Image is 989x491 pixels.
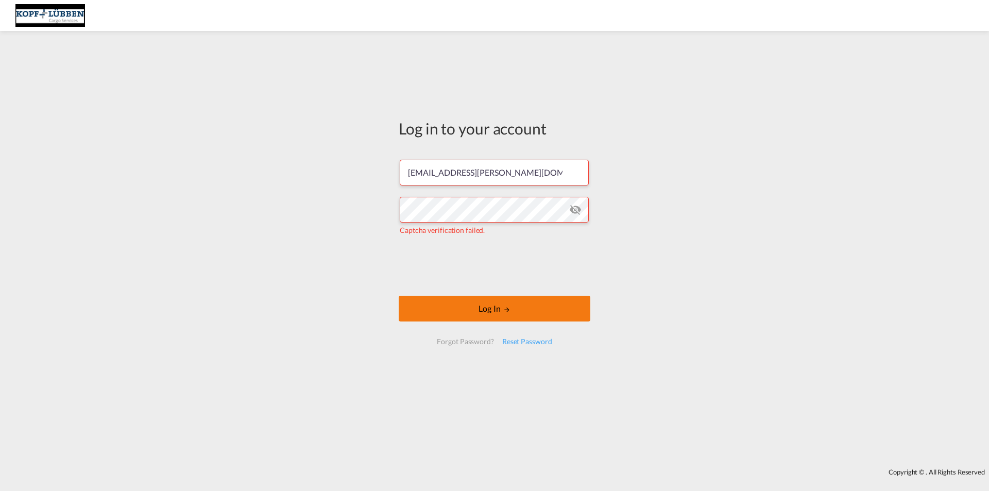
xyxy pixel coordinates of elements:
button: LOGIN [399,296,590,321]
input: Enter email/phone number [400,160,589,185]
div: Log in to your account [399,117,590,139]
div: Reset Password [498,332,556,351]
span: Captcha verification failed. [400,226,485,234]
iframe: reCAPTCHA [416,245,573,285]
md-icon: icon-eye-off [569,204,582,216]
div: Forgot Password? [433,332,498,351]
img: 25cf3bb0aafc11ee9c4fdbd399af7748.JPG [15,4,85,27]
